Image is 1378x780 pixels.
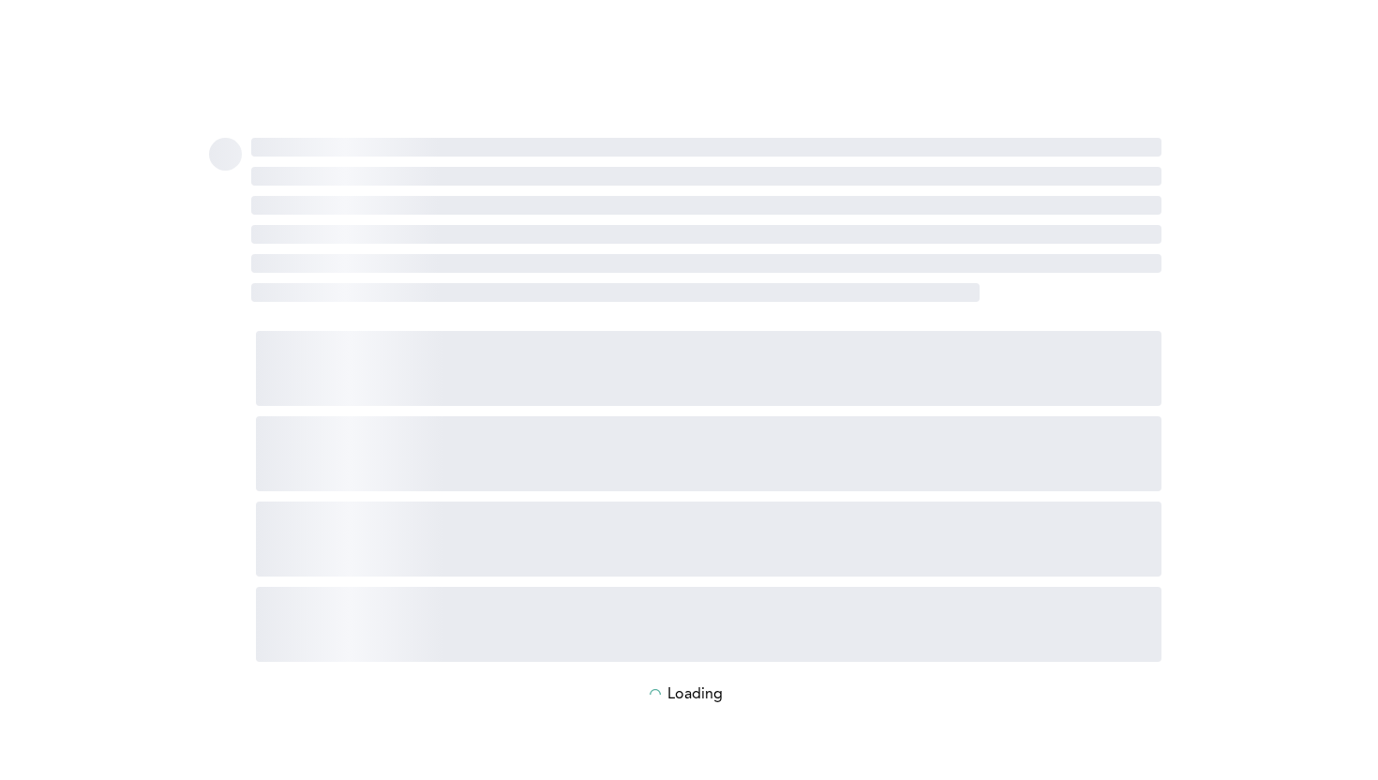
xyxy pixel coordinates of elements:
[209,138,242,171] span: ‌
[256,502,1161,577] span: ‌
[251,225,1161,244] span: ‌
[256,331,1161,406] span: ‌
[256,587,1161,662] span: ‌
[251,283,980,302] span: ‌
[251,167,1161,186] span: ‌
[251,196,1161,215] span: ‌
[667,686,723,703] p: Loading
[256,416,1161,491] span: ‌
[251,138,1161,157] span: ‌
[251,254,1161,273] span: ‌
